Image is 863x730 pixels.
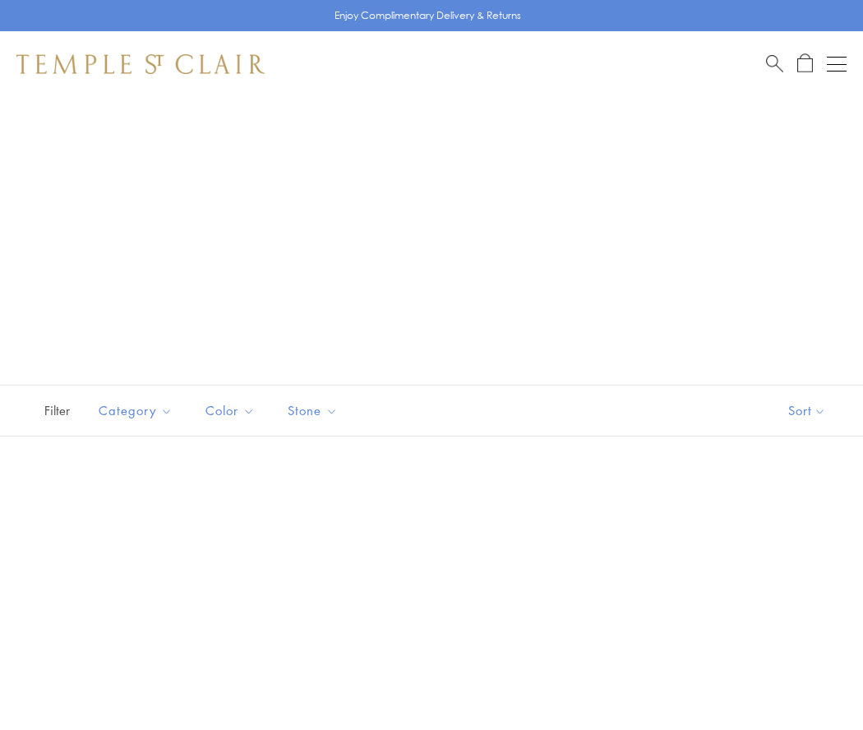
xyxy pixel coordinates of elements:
[275,392,350,429] button: Stone
[827,54,847,74] button: Open navigation
[16,54,265,74] img: Temple St. Clair
[86,392,185,429] button: Category
[751,386,863,436] button: Show sort by
[90,400,185,421] span: Category
[279,400,350,421] span: Stone
[335,7,521,24] p: Enjoy Complimentary Delivery & Returns
[797,53,813,74] a: Open Shopping Bag
[766,53,783,74] a: Search
[197,400,267,421] span: Color
[193,392,267,429] button: Color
